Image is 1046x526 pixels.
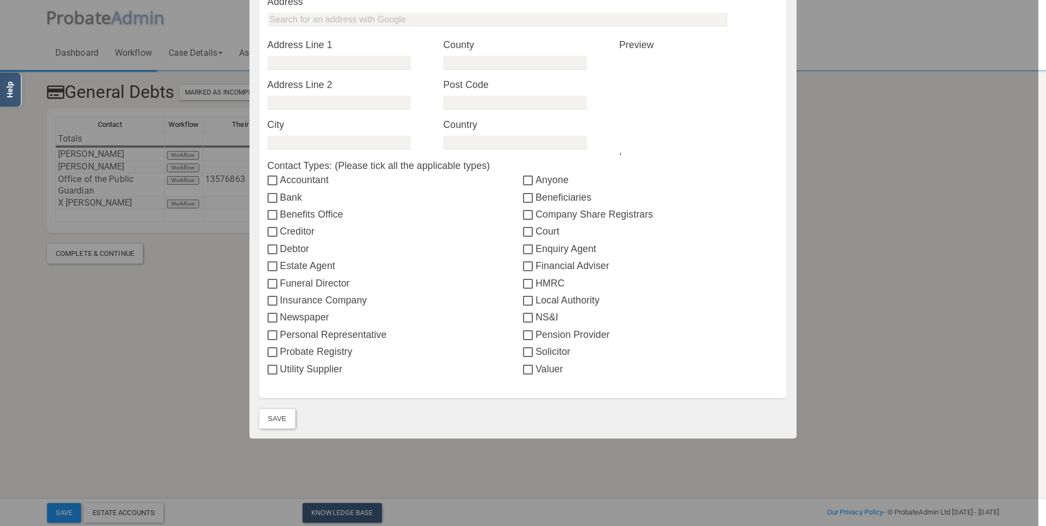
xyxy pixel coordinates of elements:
[268,348,280,357] input: Probate Registry
[443,118,603,132] label: Country
[523,177,536,185] input: Anyone
[268,228,280,237] input: Creditor
[523,207,778,221] label: Company Share Registrars
[443,38,603,52] label: County
[268,366,280,375] input: Utility Supplier
[268,246,280,254] input: Debtor
[268,314,280,323] input: Newspaper
[523,293,778,307] label: Local Authority
[268,331,280,340] input: Personal Representative
[268,276,523,290] label: Funeral Director
[523,344,778,359] label: Solicitor
[268,211,280,220] input: Benefits Office
[268,224,523,238] label: Creditor
[268,207,523,221] label: Benefits Office
[523,310,778,324] label: NS&I
[523,242,778,256] label: Enquiry Agent
[523,228,536,237] input: Court
[619,38,779,52] p: Preview
[268,242,523,256] label: Debtor
[268,118,427,132] label: City
[523,194,536,203] input: Beneficiaries
[268,159,779,173] label: Contact Types: (Please tick all the applicable types)
[268,328,523,342] label: Personal Representative
[523,211,536,220] input: Company Share Registrars
[523,173,778,187] label: Anyone
[268,310,523,324] label: Newspaper
[443,78,603,92] label: Post Code
[523,328,778,342] label: Pension Provider
[611,38,787,158] div: ,
[523,348,536,357] input: Solicitor
[523,224,778,238] label: Court
[268,293,523,307] label: Insurance Company
[523,314,536,323] input: NS&I
[268,259,523,273] label: Estate Agent
[523,331,536,340] input: Pension Provider
[523,259,778,273] label: Financial Adviser
[268,362,523,376] label: Utility Supplier
[268,38,427,52] label: Address Line 1
[523,362,778,376] label: Valuer
[523,366,536,375] input: Valuer
[268,194,280,203] input: Bank
[268,297,280,306] input: Insurance Company
[268,173,523,187] label: Accountant
[523,297,536,306] input: Local Authority
[523,190,778,204] label: Beneficiaries
[268,78,427,92] label: Address Line 2
[268,344,523,359] label: Probate Registry
[523,246,536,254] input: Enquiry Agent
[268,13,728,26] input: Search for an address with Google
[268,262,280,271] input: Estate Agent
[523,280,536,289] input: HMRC
[268,177,280,185] input: Accountant
[259,409,295,429] button: Save
[268,190,523,204] label: Bank
[523,276,778,290] label: HMRC
[523,262,536,271] input: Financial Adviser
[268,280,280,289] input: Funeral Director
